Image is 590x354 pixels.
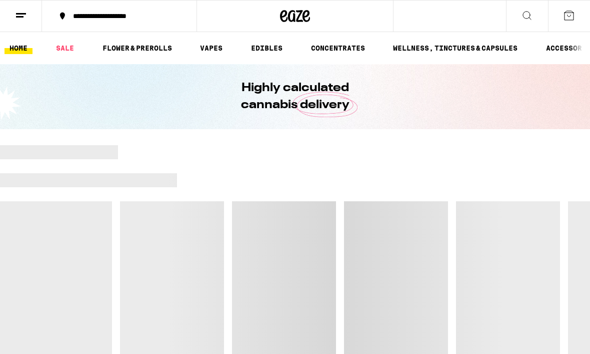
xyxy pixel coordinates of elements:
a: WELLNESS, TINCTURES & CAPSULES [388,42,522,54]
a: FLOWER & PREROLLS [97,42,177,54]
a: EDIBLES [246,42,287,54]
a: CONCENTRATES [306,42,370,54]
a: SALE [51,42,79,54]
h1: Highly calculated cannabis delivery [212,80,377,114]
a: VAPES [195,42,227,54]
a: HOME [4,42,32,54]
